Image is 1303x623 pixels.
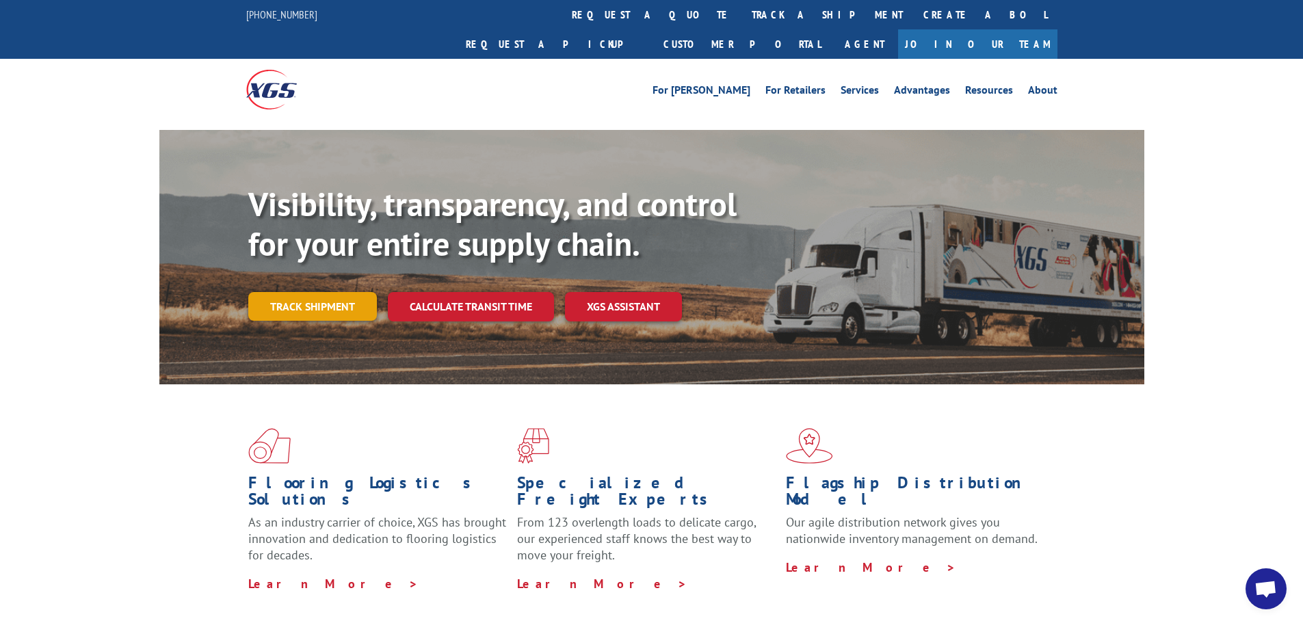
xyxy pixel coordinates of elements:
[246,8,317,21] a: [PHONE_NUMBER]
[786,475,1044,514] h1: Flagship Distribution Model
[1028,85,1057,100] a: About
[1246,568,1287,609] a: Open chat
[653,85,750,100] a: For [PERSON_NAME]
[456,29,653,59] a: Request a pickup
[248,428,291,464] img: xgs-icon-total-supply-chain-intelligence-red
[965,85,1013,100] a: Resources
[248,183,737,265] b: Visibility, transparency, and control for your entire supply chain.
[248,576,419,592] a: Learn More >
[894,85,950,100] a: Advantages
[765,85,826,100] a: For Retailers
[517,514,776,575] p: From 123 overlength loads to delicate cargo, our experienced staff knows the best way to move you...
[786,428,833,464] img: xgs-icon-flagship-distribution-model-red
[517,428,549,464] img: xgs-icon-focused-on-flooring-red
[248,292,377,321] a: Track shipment
[388,292,554,321] a: Calculate transit time
[248,514,506,563] span: As an industry carrier of choice, XGS has brought innovation and dedication to flooring logistics...
[831,29,898,59] a: Agent
[517,576,687,592] a: Learn More >
[248,475,507,514] h1: Flooring Logistics Solutions
[786,514,1038,546] span: Our agile distribution network gives you nationwide inventory management on demand.
[653,29,831,59] a: Customer Portal
[786,559,956,575] a: Learn More >
[517,475,776,514] h1: Specialized Freight Experts
[841,85,879,100] a: Services
[898,29,1057,59] a: Join Our Team
[565,292,682,321] a: XGS ASSISTANT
